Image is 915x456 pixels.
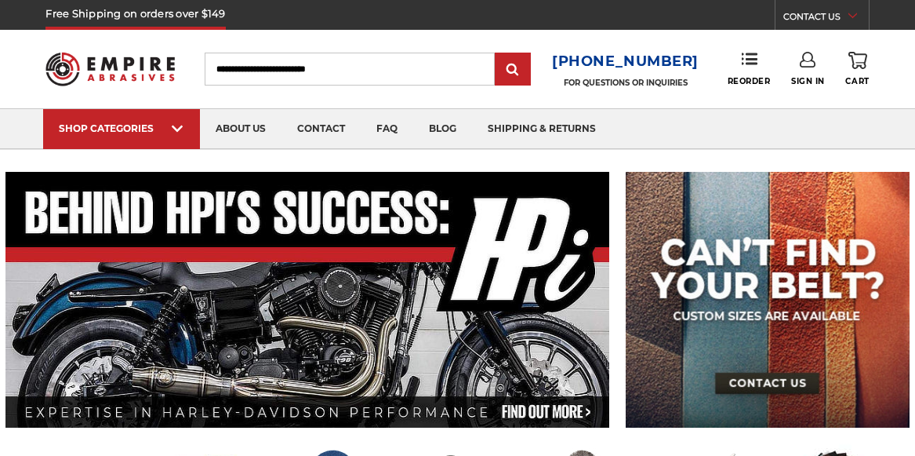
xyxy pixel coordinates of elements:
a: blog [413,109,472,149]
a: Cart [845,52,869,86]
span: Cart [845,76,869,86]
img: promo banner for custom belts. [626,172,910,428]
a: [PHONE_NUMBER] [552,50,699,73]
img: Empire Abrasives [45,44,175,95]
img: Banner for an interview featuring Horsepower Inc who makes Harley performance upgrades featured o... [5,172,610,428]
a: Reorder [728,52,771,86]
a: about us [200,109,281,149]
span: Sign In [791,76,825,86]
a: CONTACT US [783,8,869,30]
p: FOR QUESTIONS OR INQUIRIES [552,78,699,88]
a: contact [281,109,361,149]
a: faq [361,109,413,149]
input: Submit [497,54,528,86]
div: SHOP CATEGORIES [59,122,184,134]
span: Reorder [728,76,771,86]
a: shipping & returns [472,109,612,149]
